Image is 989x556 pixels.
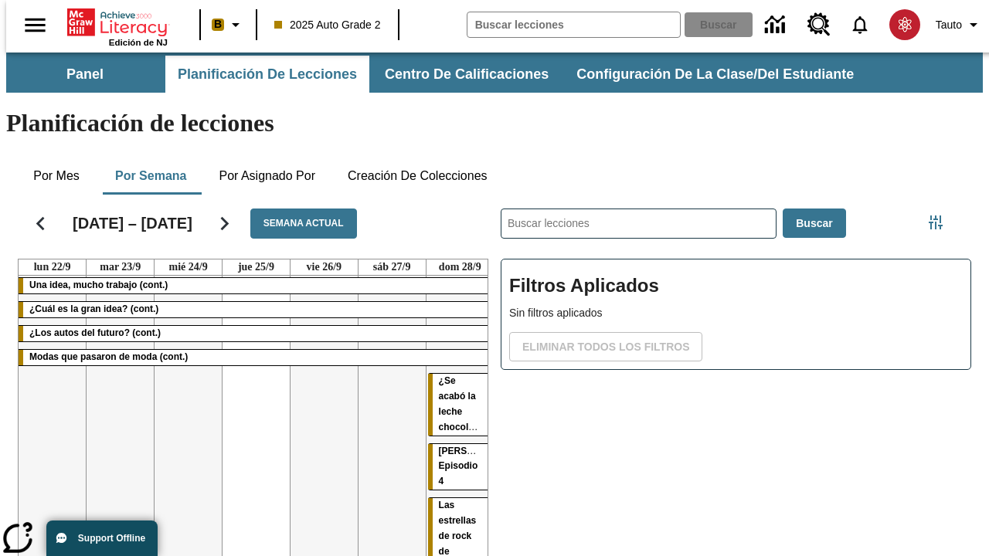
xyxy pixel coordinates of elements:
span: ¿Cuál es la gran idea? (cont.) [29,303,158,314]
div: Portada [67,5,168,47]
button: Support Offline [46,520,158,556]
div: Elena Menope: Episodio 4 [428,444,492,490]
a: 23 de septiembre de 2025 [97,259,144,275]
a: 25 de septiembre de 2025 [235,259,277,275]
a: 26 de septiembre de 2025 [304,259,345,275]
a: 27 de septiembre de 2025 [370,259,414,275]
span: B [214,15,222,34]
span: Panel [66,66,104,83]
span: ¿Se acabó la leche chocolateada? [439,375,504,432]
span: Elena Menope: Episodio 4 [439,446,520,487]
button: Regresar [21,204,60,243]
a: 28 de septiembre de 2025 [436,259,484,275]
div: ¿Cuál es la gran idea? (cont.) [19,302,494,317]
button: Centro de calificaciones [372,56,561,93]
button: Creación de colecciones [335,158,500,195]
a: Notificaciones [840,5,880,45]
button: Por asignado por [206,158,328,195]
button: Panel [8,56,162,93]
img: avatar image [889,9,920,40]
a: Centro de información [756,4,798,46]
span: Centro de calificaciones [385,66,549,83]
div: Subbarra de navegación [6,53,983,93]
div: Modas que pasaron de moda (cont.) [19,350,494,365]
div: Filtros Aplicados [501,259,971,370]
a: Centro de recursos, Se abrirá en una pestaña nueva. [798,4,840,46]
span: Una idea, mucho trabajo (cont.) [29,280,168,290]
span: Modas que pasaron de moda (cont.) [29,351,188,362]
span: Tauto [936,17,962,33]
button: Abrir el menú lateral [12,2,58,48]
button: Menú lateral de filtros [920,207,951,238]
div: Subbarra de navegación [6,56,868,93]
button: Escoja un nuevo avatar [880,5,930,45]
div: ¿Los autos del futuro? (cont.) [19,326,494,341]
span: 2025 Auto Grade 2 [274,17,381,33]
h2: [DATE] – [DATE] [73,214,192,232]
button: Configuración de la clase/del estudiante [564,56,866,93]
span: Edición de NJ [109,38,168,47]
span: Support Offline [78,533,145,544]
a: 24 de septiembre de 2025 [166,259,211,275]
span: Planificación de lecciones [178,66,357,83]
span: ¿Los autos del futuro? (cont.) [29,327,161,338]
button: Planificación de lecciones [165,56,369,93]
a: Portada [67,7,168,38]
button: Por mes [18,158,95,195]
button: Boost El color de la clase es anaranjado claro. Cambiar el color de la clase. [206,11,251,39]
input: Buscar campo [467,12,680,37]
h2: Filtros Aplicados [509,267,963,305]
h1: Planificación de lecciones [6,109,983,137]
a: 22 de septiembre de 2025 [31,259,74,275]
button: Por semana [103,158,199,195]
input: Buscar lecciones [501,209,776,238]
span: Configuración de la clase/del estudiante [576,66,854,83]
button: Semana actual [250,208,357,239]
button: Seguir [205,204,244,243]
p: Sin filtros aplicados [509,305,963,321]
button: Perfil/Configuración [930,11,989,39]
button: Buscar [783,208,845,239]
div: Una idea, mucho trabajo (cont.) [19,278,494,293]
div: ¿Se acabó la leche chocolateada? [428,374,492,436]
